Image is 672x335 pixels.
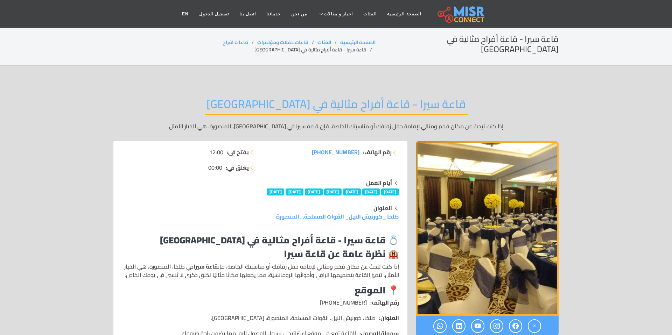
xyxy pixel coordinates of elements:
span: [DATE] [267,188,285,195]
span: [DATE] [381,188,399,195]
a: خدماتنا [261,7,286,21]
span: [DATE] [324,188,342,195]
a: الصفحة الرئيسية [382,7,426,21]
a: الفئات [317,38,331,47]
li: قاعة سيرا - قاعة أفراح مثالية في [GEOGRAPHIC_DATA] [254,46,376,54]
span: [PHONE_NUMBER] [312,147,359,157]
li: طلخا، كورنيش النيل، القوات المسلحة، المنصورة، [GEOGRAPHIC_DATA]. [122,314,399,322]
div: 1 / 1 [416,141,559,316]
p: إذا كنت تبحث عن مكان فخم ومثالي لإقامة حفل زفافك أو مناسبتك الخاصة، فإن قاعة سيرا في [GEOGRAPHIC_... [113,122,559,130]
strong: 📍 الموقع [355,281,399,299]
strong: 🏨 نظرة عامة عن قاعة سيرا [284,245,399,262]
li: [PHONE_NUMBER] [122,298,399,307]
span: [DATE] [286,188,303,195]
span: اخبار و مقالات [324,11,353,17]
a: EN [177,7,194,21]
strong: العنوان [373,203,392,213]
a: اخبار و مقالات [312,7,358,21]
a: طلخا _كورنيش النيل_ القوات المسلحة, , المنصورة [276,211,399,222]
img: قاعة سيرا - قاعة أفراح مثالية في المنصورة [416,141,559,316]
span: [DATE] [362,188,380,195]
a: تسجيل الدخول [194,7,234,21]
p: إذا كنت تبحث عن مكان فخم ومثالي لإقامة حفل زفافك أو مناسبتك الخاصة، فإن في طلخا، المنصورة، هي الخ... [122,262,399,279]
span: [DATE] [305,188,323,195]
span: 00:00 [208,163,222,172]
h2: قاعة سيرا - قاعة أفراح مثالية في [GEOGRAPHIC_DATA] [376,34,559,55]
strong: العنوان: [379,314,399,322]
img: main.misr_connect [437,5,484,23]
strong: قاعة سيرا [194,261,218,272]
strong: يغلق في: [226,163,249,172]
strong: أيام العمل [366,178,392,188]
a: قاعات افراح [223,38,248,47]
span: [DATE] [343,188,361,195]
strong: رقم الهاتف: [363,148,392,156]
a: قاعات حفلات ومؤتمرات [257,38,308,47]
a: الفئات [358,7,382,21]
a: اتصل بنا [234,7,261,21]
strong: يفتح في: [227,148,249,156]
strong: رقم الهاتف: [370,298,399,307]
span: 12:00 [209,148,223,156]
a: من نحن [286,7,312,21]
a: [PHONE_NUMBER] [312,148,359,156]
h2: قاعة سيرا - قاعة أفراح مثالية في [GEOGRAPHIC_DATA] [205,97,468,115]
a: الصفحة الرئيسية [340,38,376,47]
strong: 💍 قاعة سيرا - قاعة أفراح مثالية في [GEOGRAPHIC_DATA] [160,231,399,249]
